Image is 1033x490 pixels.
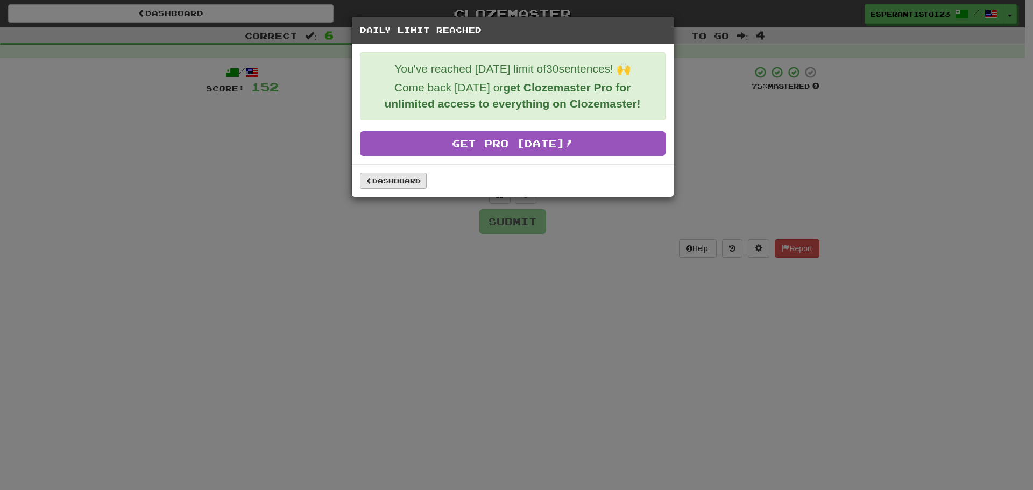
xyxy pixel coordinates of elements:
p: You've reached [DATE] limit of 30 sentences! 🙌 [369,61,657,77]
h5: Daily Limit Reached [360,25,666,35]
p: Come back [DATE] or [369,80,657,112]
strong: get Clozemaster Pro for unlimited access to everything on Clozemaster! [384,81,640,110]
a: Get Pro [DATE]! [360,131,666,156]
a: Dashboard [360,173,427,189]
